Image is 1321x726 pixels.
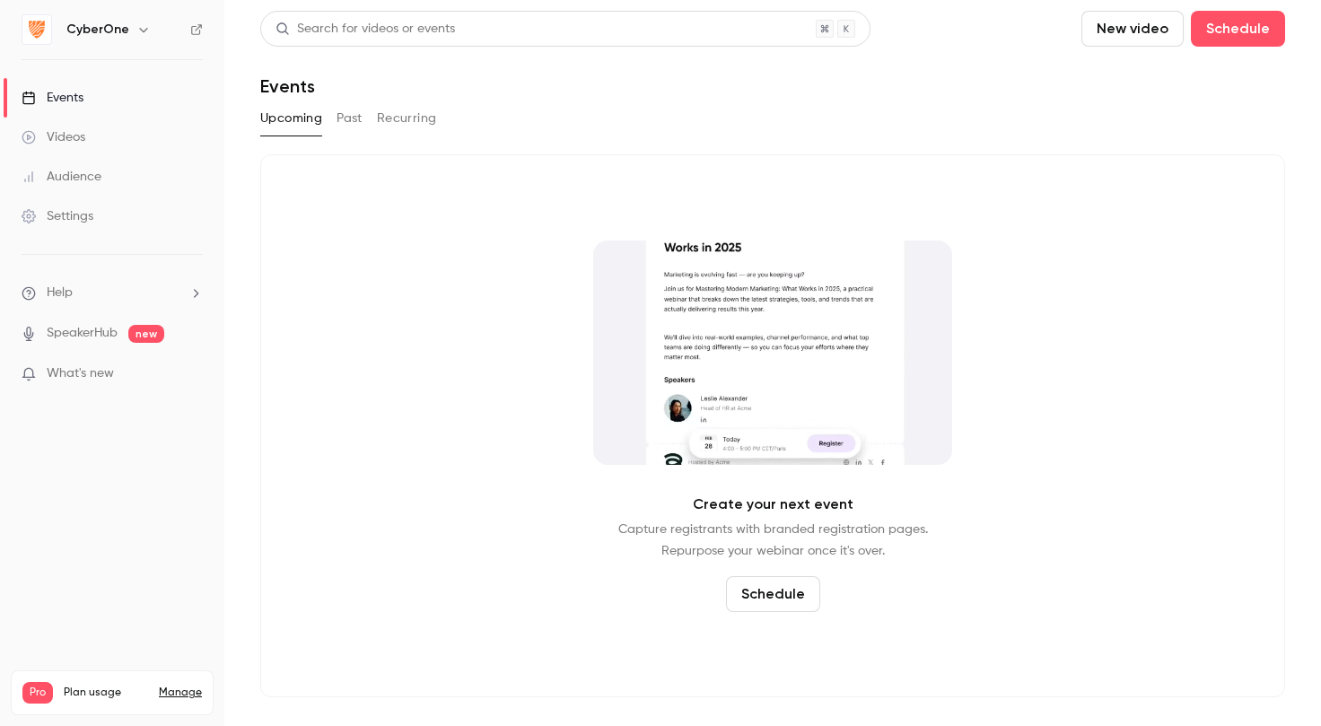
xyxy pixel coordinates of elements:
p: Create your next event [693,494,853,515]
div: Videos [22,128,85,146]
img: CyberOne [22,15,51,44]
p: Capture registrants with branded registration pages. Repurpose your webinar once it's over. [618,519,928,562]
li: help-dropdown-opener [22,284,203,302]
a: SpeakerHub [47,324,118,343]
button: Upcoming [260,104,322,133]
div: Settings [22,207,93,225]
button: Recurring [377,104,437,133]
span: Plan usage [64,686,148,700]
div: Events [22,89,83,107]
iframe: Noticeable Trigger [181,366,203,382]
span: Pro [22,682,53,704]
a: Manage [159,686,202,700]
button: Schedule [1191,11,1285,47]
button: Past [337,104,363,133]
div: Audience [22,168,101,186]
span: What's new [47,364,114,383]
div: Search for videos or events [276,20,455,39]
button: Schedule [726,576,820,612]
span: Help [47,284,73,302]
h6: CyberOne [66,21,129,39]
h1: Events [260,75,315,97]
span: new [128,325,164,343]
button: New video [1081,11,1184,47]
